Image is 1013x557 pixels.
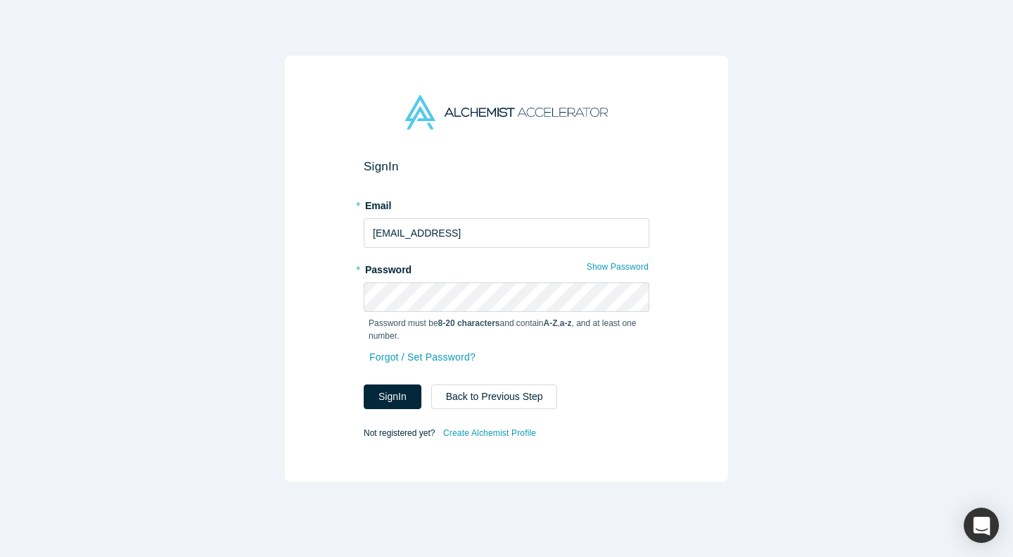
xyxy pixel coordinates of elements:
strong: a-z [560,318,572,328]
label: Email [364,194,649,213]
button: Show Password [586,258,649,276]
strong: A-Z [544,318,558,328]
button: SignIn [364,384,421,409]
a: Forgot / Set Password? [369,345,476,370]
img: Alchemist Accelerator Logo [405,95,608,130]
h2: Sign In [364,159,649,174]
p: Password must be and contain , , and at least one number. [369,317,644,342]
label: Password [364,258,649,277]
strong: 8-20 characters [438,318,500,328]
a: Create Alchemist Profile [442,424,537,442]
span: Not registered yet? [364,428,435,438]
button: Back to Previous Step [431,384,558,409]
